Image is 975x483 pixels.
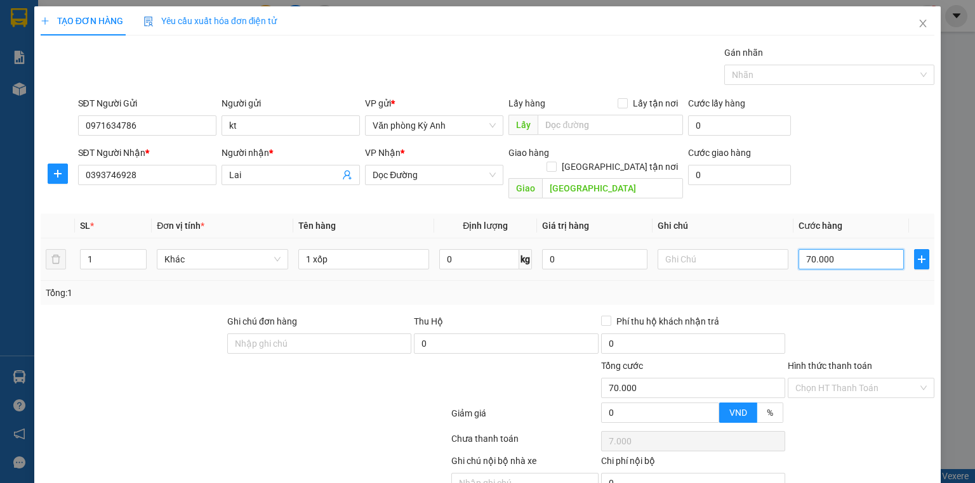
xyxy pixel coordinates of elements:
[542,178,683,198] input: Dọc đường
[611,314,724,328] span: Phí thu hộ khách nhận trả
[46,249,66,269] button: delete
[601,454,785,473] div: Chi phí nội bộ
[918,18,928,29] span: close
[767,408,773,418] span: %
[48,164,68,184] button: plus
[542,249,647,269] input: 0
[628,96,683,110] span: Lấy tận nơi
[80,221,90,231] span: SL
[365,148,401,158] span: VP Nhận
[729,408,747,418] span: VND
[724,48,763,58] label: Gán nhãn
[373,165,496,184] span: Dọc Đường
[227,333,411,354] input: Ghi chú đơn hàng
[508,148,549,158] span: Giao hàng
[41,16,123,26] span: TẠO ĐƠN HÀNG
[788,361,872,371] label: Hình thức thanh toán
[78,96,216,110] div: SĐT Người Gửi
[451,454,598,473] div: Ghi chú nội bộ nhà xe
[342,170,352,180] span: user-add
[905,6,941,42] button: Close
[164,250,280,269] span: Khác
[373,116,496,135] span: Văn phòng Kỳ Anh
[542,221,589,231] span: Giá trị hàng
[450,432,599,454] div: Chưa thanh toán
[298,221,336,231] span: Tên hàng
[688,98,745,108] label: Cước lấy hàng
[915,254,929,264] span: plus
[463,221,508,231] span: Định lượng
[222,146,360,160] div: Người nhận
[222,96,360,110] div: Người gửi
[508,178,542,198] span: Giao
[799,221,842,231] span: Cước hàng
[688,115,791,136] input: Cước lấy hàng
[508,115,538,135] span: Lấy
[78,146,216,160] div: SĐT Người Nhận
[298,249,429,269] input: VD: Bàn, Ghế
[450,406,599,428] div: Giảm giá
[688,148,751,158] label: Cước giao hàng
[658,249,788,269] input: Ghi Chú
[365,96,503,110] div: VP gửi
[227,316,297,326] label: Ghi chú đơn hàng
[143,16,154,27] img: icon
[538,115,683,135] input: Dọc đường
[157,221,204,231] span: Đơn vị tính
[914,249,929,269] button: plus
[414,316,443,326] span: Thu Hộ
[48,169,67,179] span: plus
[557,160,683,174] span: [GEOGRAPHIC_DATA] tận nơi
[653,214,793,238] th: Ghi chú
[41,16,50,25] span: plus
[688,165,791,185] input: Cước giao hàng
[46,286,377,300] div: Tổng: 1
[508,98,545,108] span: Lấy hàng
[601,361,643,371] span: Tổng cước
[519,249,532,269] span: kg
[143,16,277,26] span: Yêu cầu xuất hóa đơn điện tử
